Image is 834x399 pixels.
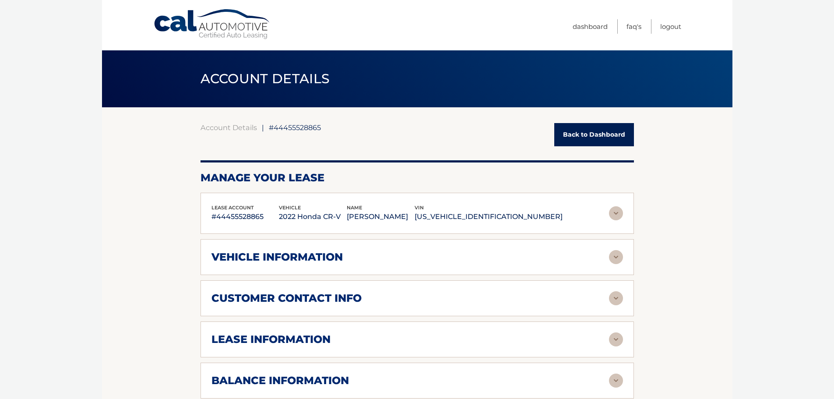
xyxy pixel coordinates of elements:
[211,333,331,346] h2: lease information
[269,123,321,132] span: #44455528865
[211,251,343,264] h2: vehicle information
[211,211,279,223] p: #44455528865
[415,205,424,211] span: vin
[201,123,257,132] a: Account Details
[279,205,301,211] span: vehicle
[626,19,641,34] a: FAQ's
[211,374,349,387] h2: balance information
[415,211,563,223] p: [US_VEHICLE_IDENTIFICATION_NUMBER]
[201,71,330,87] span: ACCOUNT DETAILS
[347,205,362,211] span: name
[609,206,623,220] img: accordion-rest.svg
[153,9,271,40] a: Cal Automotive
[609,374,623,388] img: accordion-rest.svg
[279,211,347,223] p: 2022 Honda CR-V
[211,205,254,211] span: lease account
[609,291,623,305] img: accordion-rest.svg
[660,19,681,34] a: Logout
[211,292,362,305] h2: customer contact info
[262,123,264,132] span: |
[609,332,623,346] img: accordion-rest.svg
[347,211,415,223] p: [PERSON_NAME]
[554,123,634,146] a: Back to Dashboard
[573,19,608,34] a: Dashboard
[201,171,634,184] h2: Manage Your Lease
[609,250,623,264] img: accordion-rest.svg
